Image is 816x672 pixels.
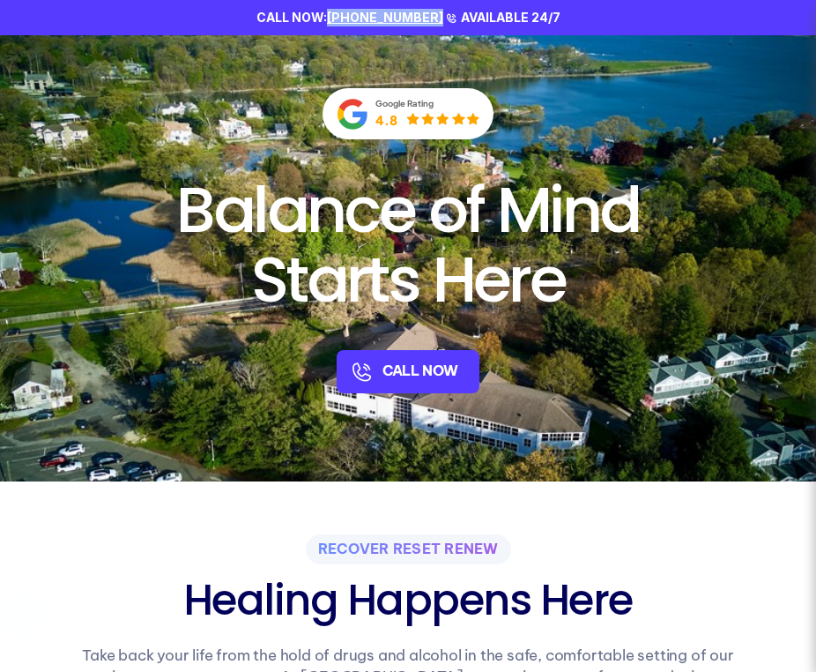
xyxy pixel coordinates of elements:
[327,10,443,25] a: [PHONE_NUMBER]
[256,9,443,26] p: CALL NOW:
[382,362,457,381] p: CALL NOW
[58,578,757,624] h2: Healing Happens Here
[96,175,721,314] h1: Balance of Mind Starts Here
[461,9,560,26] p: AVAILABLE 24/7
[318,541,499,557] span: RECOVER RESET RENEW
[375,98,434,108] span: Google Rating
[375,112,397,128] span: 4.8
[337,350,478,393] a: CALL NOW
